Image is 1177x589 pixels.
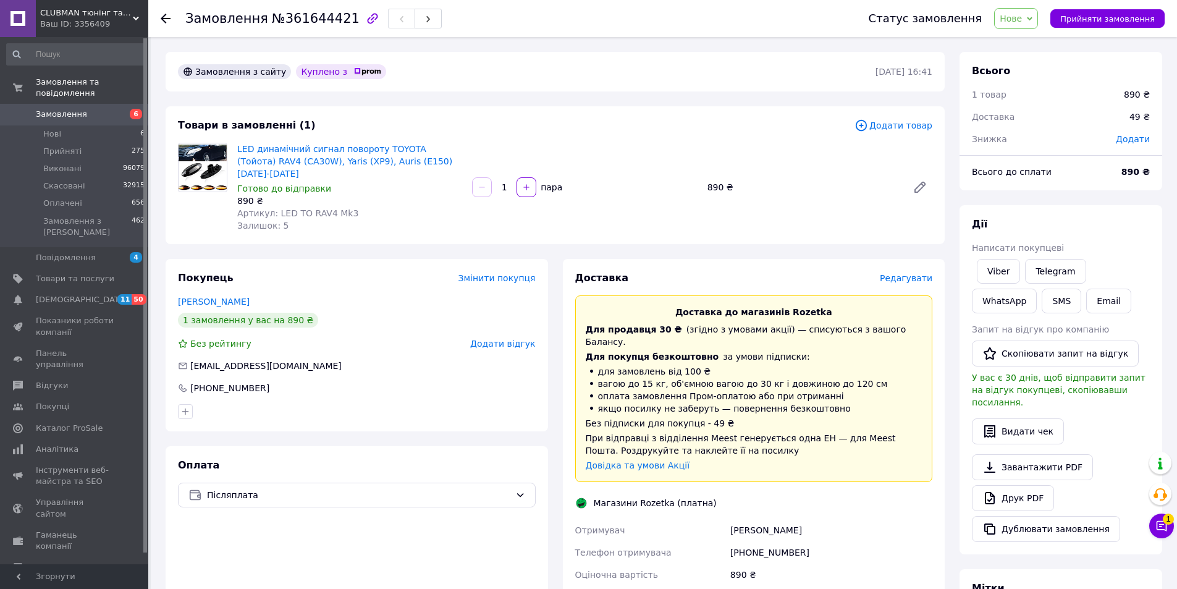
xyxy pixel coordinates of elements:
[296,64,386,79] div: Куплено з
[207,488,510,502] span: Післяплата
[728,564,935,586] div: 890 ₴
[237,144,452,179] a: LED динамічний сигнал повороту TOYOTA (Тойота) RAV4 (CA30W), Yaris (XP9), Auris (E150) [DATE]-[DATE]
[132,216,145,238] span: 462
[575,570,658,580] span: Оціночна вартість
[575,272,629,284] span: Доставка
[237,195,462,207] div: 890 ₴
[1086,289,1131,313] button: Email
[189,382,271,394] div: [PHONE_NUMBER]
[972,341,1139,367] button: Скопіювати запит на відгук
[178,313,318,328] div: 1 замовлення у вас на 890 ₴
[1050,9,1165,28] button: Прийняти замовлення
[36,315,114,337] span: Показники роботи компанії
[586,417,922,430] div: Без підписки для покупця - 49 ₴
[728,541,935,564] div: [PHONE_NUMBER]
[470,339,535,349] span: Додати відгук
[6,43,146,66] input: Пошук
[1124,88,1150,101] div: 890 ₴
[586,390,922,402] li: оплата замовлення Пром-оплатою або при отриманні
[36,497,114,519] span: Управління сайтом
[575,548,672,557] span: Телефон отримувача
[586,460,690,470] a: Довідка та умови Акції
[36,530,114,552] span: Гаманець компанії
[178,272,234,284] span: Покупець
[132,294,146,305] span: 50
[36,273,114,284] span: Товари та послуги
[40,19,148,30] div: Ваш ID: 3356409
[908,175,932,200] a: Редагувати
[1042,289,1081,313] button: SMS
[36,294,127,305] span: [DEMOGRAPHIC_DATA]
[132,146,145,157] span: 275
[972,134,1007,144] span: Знижка
[972,418,1064,444] button: Видати чек
[36,380,68,391] span: Відгуки
[458,273,536,283] span: Змінити покупця
[972,485,1054,511] a: Друк PDF
[586,323,922,348] div: (згідно з умовами акції) — списуються з вашого Балансу.
[190,361,342,371] span: [EMAIL_ADDRESS][DOMAIN_NAME]
[972,516,1120,542] button: Дублювати замовлення
[586,378,922,390] li: вагою до 15 кг, об'ємною вагою до 30 кг і довжиною до 120 см
[43,129,61,140] span: Нові
[43,180,85,192] span: Скасовані
[140,129,145,140] span: 6
[36,562,67,573] span: Маркет
[272,11,360,26] span: №361644421
[237,208,358,218] span: Артикул: LED TO RAV4 Mk3
[1149,514,1174,538] button: Чат з покупцем1
[40,7,133,19] span: CLUBMAN тюнінг та автоаксесуари
[132,198,145,209] span: 656
[130,252,142,263] span: 4
[869,12,982,25] div: Статус замовлення
[1060,14,1155,23] span: Прийняти замовлення
[1163,511,1174,522] span: 1
[237,184,331,193] span: Готово до відправки
[586,324,682,334] span: Для продавця 30 ₴
[972,373,1145,407] span: У вас є 30 днів, щоб відправити запит на відгук покупцеві, скопіювавши посилання.
[972,243,1064,253] span: Написати покупцеві
[123,163,145,174] span: 96079
[161,12,171,25] div: Повернутися назад
[178,297,250,307] a: [PERSON_NAME]
[36,77,148,99] span: Замовлення та повідомлення
[354,68,381,75] img: prom
[591,497,720,509] div: Магазини Rozetka (платна)
[875,67,932,77] time: [DATE] 16:41
[1116,134,1150,144] span: Додати
[43,216,132,238] span: Замовлення з [PERSON_NAME]
[880,273,932,283] span: Редагувати
[237,221,289,231] span: Залишок: 5
[36,252,96,263] span: Повідомлення
[178,64,291,79] div: Замовлення з сайту
[185,11,268,26] span: Замовлення
[586,402,922,415] li: якщо посилку не заберуть — повернення безкоштовно
[36,401,69,412] span: Покупці
[972,167,1052,177] span: Всього до сплати
[130,109,142,119] span: 6
[36,465,114,487] span: Інструменти веб-майстра та SEO
[1025,259,1086,284] a: Telegram
[36,109,87,120] span: Замовлення
[43,198,82,209] span: Оплачені
[854,119,932,132] span: Додати товар
[538,181,563,193] div: пара
[178,459,219,471] span: Оплата
[1121,167,1150,177] b: 890 ₴
[36,348,114,370] span: Панель управління
[179,145,227,190] img: LED динамічний сигнал повороту TOYOTA (Тойота) RAV4 (CA30W), Yaris (XP9), Auris (E150) 2006-2011
[972,112,1015,122] span: Доставка
[972,289,1037,313] a: WhatsApp
[190,339,251,349] span: Без рейтингу
[977,259,1020,284] a: Viber
[675,307,832,317] span: Доставка до магазинів Rozetka
[1122,103,1157,130] div: 49 ₴
[728,519,935,541] div: [PERSON_NAME]
[586,350,922,363] div: за умови підписки:
[586,365,922,378] li: для замовлень від 100 ₴
[178,119,316,131] span: Товари в замовленні (1)
[972,218,987,230] span: Дії
[586,432,922,457] div: При відправці з відділення Meest генерується одна ЕН — для Meest Пошта. Роздрукуйте та наклейте ї...
[972,90,1006,100] span: 1 товар
[36,444,78,455] span: Аналітика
